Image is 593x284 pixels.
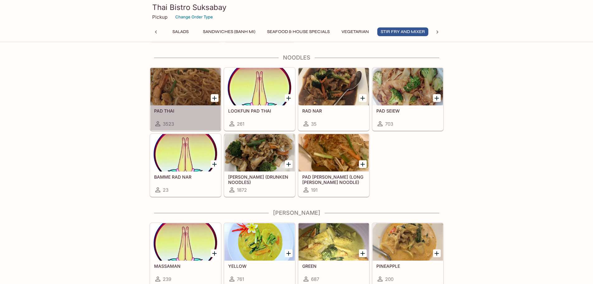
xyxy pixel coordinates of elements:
h5: [PERSON_NAME] (DRUNKEN NOODLES) [228,174,291,185]
a: RAD NAR35 [298,68,369,131]
h5: GREEN [302,263,365,269]
div: BAMME RAD NAR [150,134,221,171]
button: Add PAD WOON SEN (LONG RICE NOODLE) [359,160,367,168]
h5: PAD SEIEW [376,108,439,113]
h5: PAD THAI [154,108,217,113]
span: 200 [385,276,393,282]
span: 3523 [163,121,174,127]
span: 261 [237,121,244,127]
button: Add GREEN [359,249,367,257]
button: Add RAD NAR [359,94,367,102]
h4: Noodles [150,54,444,61]
button: Add PAD THAI [211,94,219,102]
h5: MASSAMAN [154,263,217,269]
button: Add LOOKFUN PAD THAI [285,94,293,102]
button: Add PAD SEIEW [433,94,441,102]
h5: LOOKFUN PAD THAI [228,108,291,113]
a: PAD SEIEW703 [372,68,443,131]
h5: RAD NAR [302,108,365,113]
a: BAMME RAD NAR23 [150,134,221,197]
a: LOOKFUN PAD THAI261 [224,68,295,131]
button: Add MASSAMAN [211,249,219,257]
div: LOOKFUN PAD THAI [224,68,295,105]
div: YELLOW [224,223,295,261]
span: 761 [237,276,244,282]
button: Seafood & House Specials [264,27,333,36]
a: [PERSON_NAME] (DRUNKEN NOODLES)1872 [224,134,295,197]
a: PAD THAI3523 [150,68,221,131]
h5: YELLOW [228,263,291,269]
span: 687 [311,276,319,282]
span: 191 [311,187,318,193]
div: RAD NAR [299,68,369,105]
span: 35 [311,121,317,127]
div: MASSAMAN [150,223,221,261]
button: Salads [167,27,195,36]
button: Sandwiches (Banh Mi) [200,27,259,36]
button: Change Order Type [172,12,216,22]
span: 23 [163,187,168,193]
button: Add BAMME RAD NAR [211,160,219,168]
div: PAD THAI [150,68,221,105]
button: Add PINEAPPLE [433,249,441,257]
h5: PINEAPPLE [376,263,439,269]
button: Stir Fry and Mixer [377,27,428,36]
h4: [PERSON_NAME] [150,209,444,216]
div: PAD WOON SEN (LONG RICE NOODLE) [299,134,369,171]
button: Vegetarian [338,27,372,36]
p: Pickup [152,14,167,20]
div: PAD SEIEW [373,68,443,105]
h5: PAD [PERSON_NAME] (LONG [PERSON_NAME] NOODLE) [302,174,365,185]
h3: Thai Bistro Suksabay [152,2,441,12]
div: GREEN [299,223,369,261]
span: 239 [163,276,171,282]
span: 703 [385,121,393,127]
button: Add YELLOW [285,249,293,257]
h5: BAMME RAD NAR [154,174,217,180]
span: 1872 [237,187,247,193]
button: Add KEE MAO (DRUNKEN NOODLES) [285,160,293,168]
div: KEE MAO (DRUNKEN NOODLES) [224,134,295,171]
div: PINEAPPLE [373,223,443,261]
a: PAD [PERSON_NAME] (LONG [PERSON_NAME] NOODLE)191 [298,134,369,197]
